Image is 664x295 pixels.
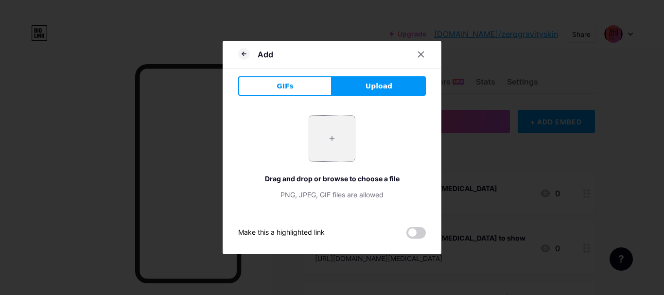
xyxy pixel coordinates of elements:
[332,76,426,96] button: Upload
[277,81,294,91] span: GIFs
[238,174,426,184] div: Drag and drop or browse to choose a file
[238,76,332,96] button: GIFs
[238,227,325,239] div: Make this a highlighted link
[238,190,426,200] div: PNG, JPEG, GIF files are allowed
[258,49,273,60] div: Add
[366,81,392,91] span: Upload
